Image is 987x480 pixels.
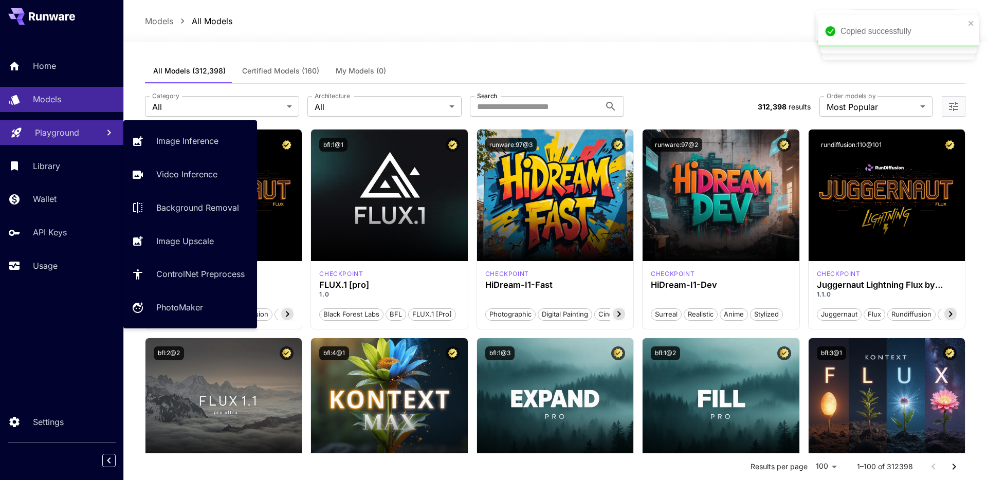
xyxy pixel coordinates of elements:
h3: FLUX.1 [pro] [319,280,459,290]
h3: Juggernaut Lightning Flux by RunDiffusion [817,280,957,290]
span: Most Popular [827,101,916,113]
p: Models [145,15,173,27]
button: Collapse sidebar [102,454,116,467]
span: FLUX.1 [pro] [409,309,455,320]
a: PhotoMaker [123,295,257,320]
button: rundiffusion:110@101 [817,138,886,152]
p: Home [33,60,56,72]
span: BFL [386,309,406,320]
p: API Keys [33,226,67,238]
button: bfl:1@3 [485,346,515,360]
p: Image Upscale [156,235,214,247]
span: rundiffusion [888,309,935,320]
span: All Models (312,398) [153,66,226,76]
button: bfl:1@1 [319,138,348,152]
button: bfl:2@2 [154,346,184,360]
a: Image Upscale [123,228,257,253]
a: Background Removal [123,195,257,220]
span: Stylized [751,309,782,320]
h3: HiDream-I1-Fast [485,280,625,290]
button: Certified Model – Vetted for best performance and includes a commercial license. [943,346,957,360]
span: Realistic [684,309,717,320]
button: runware:97@2 [651,138,702,152]
p: Models [33,93,61,105]
div: 100 [812,459,840,474]
button: bfl:3@1 [817,346,846,360]
h3: HiDream-I1-Dev [651,280,791,290]
span: My Models (0) [336,66,386,76]
button: Certified Model – Vetted for best performance and includes a commercial license. [943,138,957,152]
button: Certified Model – Vetted for best performance and includes a commercial license. [777,346,791,360]
a: ControlNet Preprocess [123,262,257,287]
span: All [152,101,283,113]
p: checkpoint [817,269,861,279]
span: Black Forest Labs [320,309,383,320]
p: Video Inference [156,168,217,180]
label: Category [152,91,179,100]
button: Go to next page [944,456,964,477]
button: Certified Model – Vetted for best performance and includes a commercial license. [777,138,791,152]
div: HiDream Dev [651,269,694,279]
span: Anime [720,309,747,320]
div: Collapse sidebar [110,451,123,470]
div: fluxpro [319,269,363,279]
button: Certified Model – Vetted for best performance and includes a commercial license. [611,138,625,152]
p: PhotoMaker [156,301,203,313]
p: Results per page [751,461,808,472]
button: Certified Model – Vetted for best performance and includes a commercial license. [280,346,294,360]
span: All [315,101,445,113]
span: Surreal [651,309,681,320]
p: Library [33,160,60,172]
div: HiDream Fast [485,269,529,279]
p: Settings [33,416,64,428]
p: 1–100 of 312398 [857,461,913,472]
span: flux [864,309,885,320]
label: Order models by [827,91,875,100]
span: juggernaut [817,309,861,320]
span: Digital Painting [538,309,592,320]
button: Certified Model – Vetted for best performance and includes a commercial license. [280,138,294,152]
div: FLUX.1 D [817,269,861,279]
p: Background Removal [156,201,239,214]
button: Certified Model – Vetted for best performance and includes a commercial license. [446,346,460,360]
p: Wallet [33,193,57,205]
span: Photographic [486,309,535,320]
span: Cinematic [595,309,633,320]
p: Playground [35,126,79,139]
button: close [968,19,975,27]
button: Open more filters [947,100,960,113]
span: 312,398 [758,102,787,111]
p: 1.0 [319,290,459,299]
a: Video Inference [123,162,257,187]
p: Image Inference [156,135,218,147]
p: All Models [192,15,232,27]
p: checkpoint [485,269,529,279]
span: results [789,102,811,111]
button: close [965,14,973,23]
button: bfl:4@1 [319,346,349,360]
span: pro [275,309,293,320]
a: Image Inference [123,128,257,154]
button: bfl:1@2 [651,346,680,360]
label: Search [477,91,497,100]
div: Copied successfully [840,25,965,37]
button: Certified Model – Vetted for best performance and includes a commercial license. [611,346,625,360]
p: ControlNet Preprocess [156,268,245,280]
p: Usage [33,260,58,272]
button: runware:97@3 [485,138,537,152]
p: checkpoint [319,269,363,279]
p: checkpoint [651,269,694,279]
span: schnell [938,309,968,320]
label: Architecture [315,91,350,100]
nav: breadcrumb [145,15,232,27]
p: 1.1.0 [817,290,957,299]
button: Certified Model – Vetted for best performance and includes a commercial license. [446,138,460,152]
span: Certified Models (160) [242,66,319,76]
